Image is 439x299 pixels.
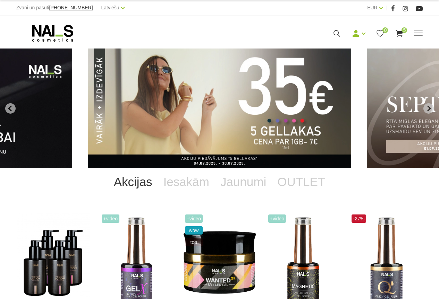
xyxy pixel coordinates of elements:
div: Zvani un pasūti [16,3,93,12]
span: 5 [402,27,407,33]
a: Jaunumi [215,168,272,196]
span: +Video [185,214,203,223]
button: Go to last slide [5,103,16,114]
span: | [386,3,388,12]
a: Iesakām [158,168,215,196]
a: 5 [395,29,404,38]
span: wow [185,226,203,235]
a: Akcijas [108,168,158,196]
span: +Video [102,214,120,223]
span: +Video [268,214,286,223]
a: Latviešu [101,3,119,12]
a: [PHONE_NUMBER] [49,5,93,10]
span: | [96,3,98,12]
a: EUR [367,3,378,12]
span: -27% [352,214,366,223]
a: OUTLET [272,168,331,196]
a: 0 [376,29,385,38]
span: 0 [382,27,388,33]
li: 1 of 12 [88,49,351,168]
button: Next slide [423,103,434,114]
span: top [185,238,203,246]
